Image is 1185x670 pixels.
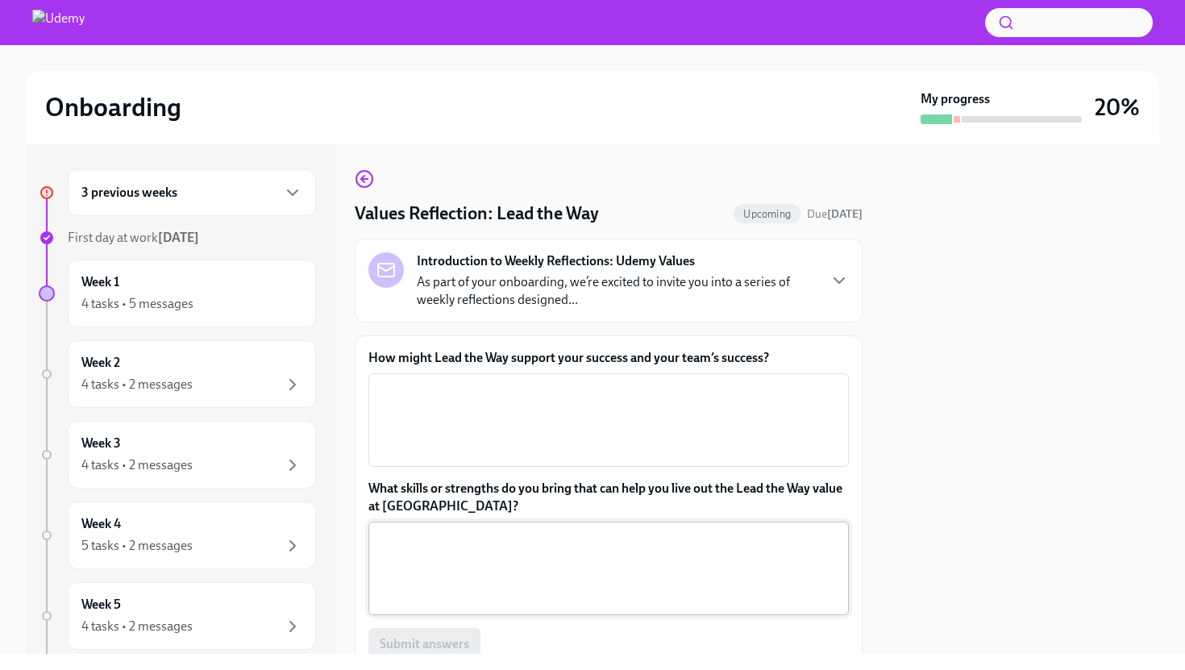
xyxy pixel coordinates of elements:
[417,273,817,309] p: As part of your onboarding, we’re excited to invite you into a series of weekly reflections desig...
[368,349,849,367] label: How might Lead the Way support your success and your team’s success?
[417,252,695,270] strong: Introduction to Weekly Reflections: Udemy Values
[1095,93,1140,122] h3: 20%
[81,295,193,313] div: 4 tasks • 5 messages
[45,91,181,123] h2: Onboarding
[158,230,199,245] strong: [DATE]
[734,208,800,220] span: Upcoming
[32,10,85,35] img: Udemy
[807,206,863,222] span: September 1st, 2025 13:00
[81,435,121,452] h6: Week 3
[39,260,316,327] a: Week 14 tasks • 5 messages
[39,582,316,650] a: Week 54 tasks • 2 messages
[39,421,316,489] a: Week 34 tasks • 2 messages
[39,501,316,569] a: Week 45 tasks • 2 messages
[81,184,177,202] h6: 3 previous weeks
[39,340,316,408] a: Week 24 tasks • 2 messages
[81,273,119,291] h6: Week 1
[39,229,316,247] a: First day at work[DATE]
[81,515,121,533] h6: Week 4
[81,596,121,614] h6: Week 5
[368,480,849,515] label: What skills or strengths do you bring that can help you live out the Lead the Way value at [GEOGR...
[355,202,599,226] h4: Values Reflection: Lead the Way
[81,618,193,635] div: 4 tasks • 2 messages
[827,207,863,221] strong: [DATE]
[807,207,863,221] span: Due
[68,169,316,216] div: 3 previous weeks
[68,230,199,245] span: First day at work
[81,354,120,372] h6: Week 2
[81,376,193,393] div: 4 tasks • 2 messages
[81,537,193,555] div: 5 tasks • 2 messages
[81,456,193,474] div: 4 tasks • 2 messages
[921,90,990,108] strong: My progress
